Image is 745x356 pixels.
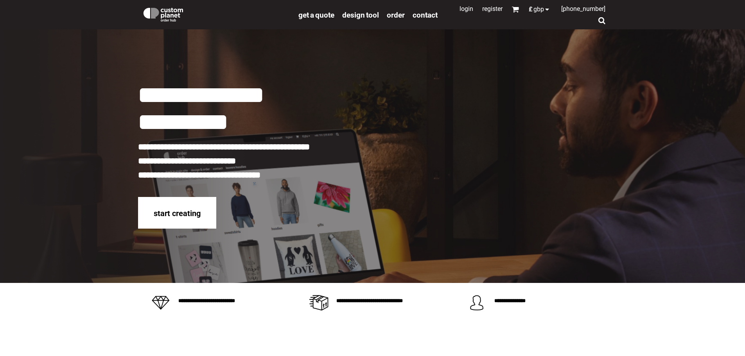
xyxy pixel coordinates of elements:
a: design tool [342,10,379,19]
span: design tool [342,11,379,20]
span: get a quote [298,11,334,20]
span: [PHONE_NUMBER] [561,5,605,13]
span: Contact [413,11,438,20]
span: start creating [154,209,201,218]
span: order [387,11,405,20]
a: Custom Planet [138,2,294,25]
a: Register [482,5,503,13]
a: Login [460,5,473,13]
a: order [387,10,405,19]
a: Contact [413,10,438,19]
a: get a quote [298,10,334,19]
img: Custom Planet [142,6,185,21]
span: £ [529,6,533,13]
span: GBP [533,6,544,13]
